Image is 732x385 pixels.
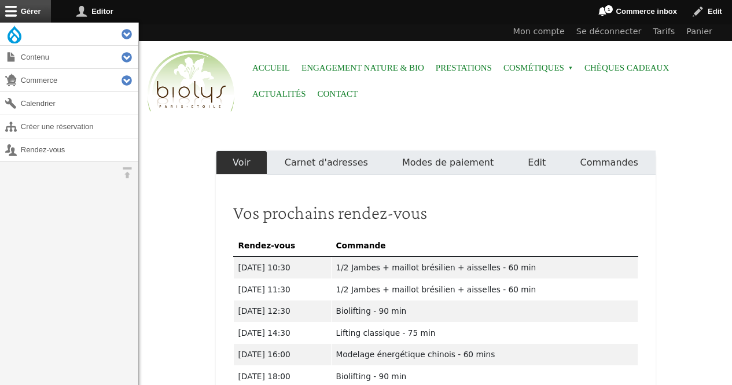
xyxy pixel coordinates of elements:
[301,55,424,81] a: Engagement Nature & Bio
[331,234,638,256] th: Commande
[252,55,290,81] a: Accueil
[648,23,681,41] a: Tarifs
[139,23,732,122] header: Entête du site
[238,350,290,359] time: [DATE] 16:00
[511,151,563,175] a: Edit
[216,151,656,175] nav: Onglets
[331,278,638,300] td: 1/2 Jambes + maillot brésilien + aisselles - 60 min
[604,5,613,14] span: 1
[145,49,237,115] img: Accueil
[331,322,638,344] td: Lifting classique - 75 min
[238,306,290,316] time: [DATE] 12:30
[680,23,718,41] a: Panier
[116,162,138,184] button: Orientation horizontale
[233,201,638,223] h2: Vos prochains rendez-vous
[238,263,290,272] time: [DATE] 10:30
[238,328,290,338] time: [DATE] 14:30
[571,23,648,41] a: Se déconnecter
[252,81,306,107] a: Actualités
[503,55,573,81] span: Cosmétiques
[436,55,492,81] a: Prestations
[331,256,638,278] td: 1/2 Jambes + maillot brésilien + aisselles - 60 min
[385,151,510,175] a: Modes de paiement
[318,81,358,107] a: Contact
[216,151,268,175] a: Voir
[584,55,669,81] a: Chèques cadeaux
[233,234,331,256] th: Rendez-vous
[507,23,571,41] a: Mon compte
[568,66,573,71] span: »
[238,372,290,381] time: [DATE] 18:00
[267,151,385,175] a: Carnet d'adresses
[238,285,290,294] time: [DATE] 11:30
[331,344,638,366] td: Modelage énergétique chinois - 60 mins
[563,151,656,175] a: Commandes
[331,300,638,322] td: Biolifting - 90 min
